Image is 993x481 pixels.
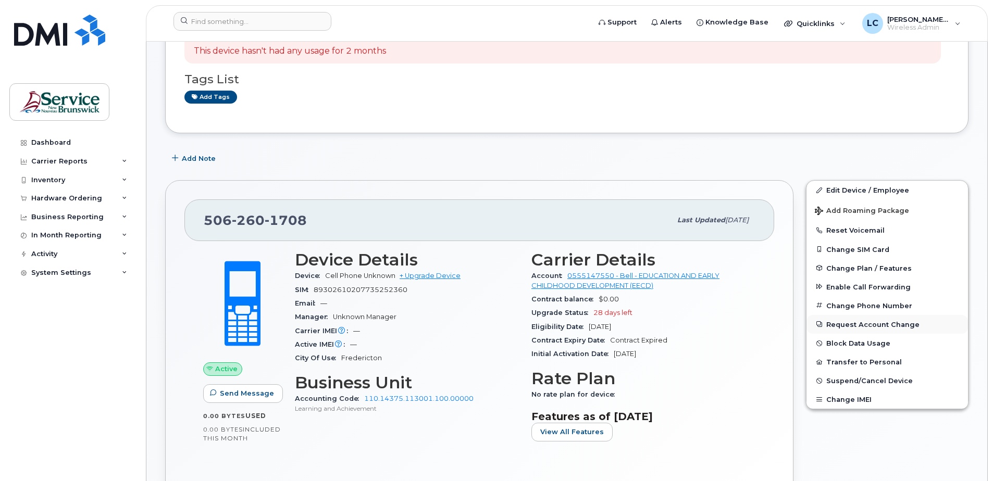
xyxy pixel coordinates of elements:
[295,373,519,392] h3: Business Unit
[333,313,396,321] span: Unknown Manager
[677,216,725,224] span: Last updated
[184,91,237,104] a: Add tags
[826,377,913,385] span: Suspend/Cancel Device
[194,45,386,57] p: This device hasn't had any usage for 2 months
[867,17,878,30] span: LC
[531,309,593,317] span: Upgrade Status
[806,390,968,409] button: Change IMEI
[806,277,968,296] button: Enable Call Forwarding
[806,259,968,277] button: Change Plan / Features
[531,410,755,423] h3: Features as of [DATE]
[203,426,243,433] span: 0.00 Bytes
[806,240,968,259] button: Change SIM Card
[797,19,835,28] span: Quicklinks
[610,336,667,344] span: Contract Expired
[165,149,225,168] button: Add Note
[295,313,333,321] span: Manager
[203,384,283,403] button: Send Message
[815,207,909,217] span: Add Roaming Package
[887,15,950,23] span: [PERSON_NAME] (EECD/EDPE)
[531,336,610,344] span: Contract Expiry Date
[689,12,776,33] a: Knowledge Base
[806,334,968,352] button: Block Data Usage
[350,340,357,348] span: —
[531,350,614,358] span: Initial Activation Date
[806,315,968,334] button: Request Account Change
[591,12,644,33] a: Support
[265,212,307,228] span: 1708
[531,250,755,269] h3: Carrier Details
[806,352,968,371] button: Transfer to Personal
[220,388,274,398] span: Send Message
[295,354,341,362] span: City Of Use
[589,323,611,331] span: [DATE]
[531,423,613,441] button: View All Features
[531,295,599,303] span: Contract balance
[855,13,968,34] div: Lenentine, Carrie (EECD/EDPE)
[806,181,968,199] a: Edit Device / Employee
[531,272,719,289] a: 0555147550 - Bell - EDUCATION AND EARLY CHILDHOOD DEVELOPMENT (EECD)
[295,395,364,402] span: Accounting Code
[531,272,567,280] span: Account
[295,250,519,269] h3: Device Details
[725,216,749,224] span: [DATE]
[295,299,320,307] span: Email
[325,272,395,280] span: Cell Phone Unknown
[777,13,853,34] div: Quicklinks
[705,17,768,28] span: Knowledge Base
[295,404,519,413] p: Learning and Achievement
[614,350,636,358] span: [DATE]
[245,412,266,420] span: used
[540,427,604,437] span: View All Features
[215,364,238,374] span: Active
[320,299,327,307] span: —
[295,286,314,294] span: SIM
[341,354,382,362] span: Fredericton
[806,221,968,239] button: Reset Voicemail
[599,295,619,303] span: $0.00
[531,323,589,331] span: Eligibility Date
[806,199,968,221] button: Add Roaming Package
[887,23,950,32] span: Wireless Admin
[295,327,353,335] span: Carrier IMEI
[826,283,911,290] span: Enable Call Forwarding
[295,272,325,280] span: Device
[593,309,632,317] span: 28 days left
[184,73,949,86] h3: Tags List
[173,12,331,31] input: Find something...
[400,272,461,280] a: + Upgrade Device
[826,264,912,272] span: Change Plan / Features
[203,412,245,420] span: 0.00 Bytes
[644,12,689,33] a: Alerts
[314,286,407,294] span: 89302610207735252360
[531,390,620,398] span: No rate plan for device
[806,371,968,390] button: Suspend/Cancel Device
[660,17,682,28] span: Alerts
[232,212,265,228] span: 260
[607,17,637,28] span: Support
[806,296,968,315] button: Change Phone Number
[353,327,360,335] span: —
[531,369,755,388] h3: Rate Plan
[204,212,307,228] span: 506
[295,340,350,348] span: Active IMEI
[182,154,216,163] span: Add Note
[364,395,474,402] a: 110.14375.113001.100.00000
